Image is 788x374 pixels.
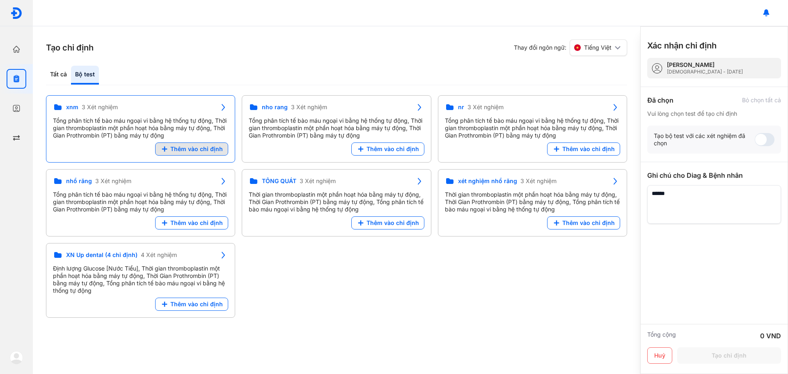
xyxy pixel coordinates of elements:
[514,39,627,56] div: Thay đổi ngôn ngữ:
[367,145,419,153] span: Thêm vào chỉ định
[351,216,424,229] button: Thêm vào chỉ định
[584,44,612,51] span: Tiếng Việt
[562,145,615,153] span: Thêm vào chỉ định
[458,177,517,185] span: xét nghiệm nhổ răng
[647,331,676,341] div: Tổng cộng
[647,347,672,364] button: Huỷ
[170,145,223,153] span: Thêm vào chỉ định
[95,177,131,185] span: 3 Xét nghiệm
[520,177,557,185] span: 3 Xét nghiệm
[445,191,620,213] div: Thời gian thromboplastin một phần hoạt hóa bằng máy tự động, Thời Gian Prothrombin (PT) bằng máy ...
[82,103,118,111] span: 3 Xét nghiệm
[760,331,781,341] div: 0 VND
[170,219,223,227] span: Thêm vào chỉ định
[249,117,424,139] div: Tổng phân tích tế bào máu ngoại vi bằng hệ thống tự động, Thời gian thromboplastin một phần hoạt ...
[647,110,781,117] div: Vui lòng chọn test để tạo chỉ định
[262,177,296,185] span: TỔNG QUÁT
[547,216,620,229] button: Thêm vào chỉ định
[667,69,743,75] div: [DEMOGRAPHIC_DATA] - [DATE]
[300,177,336,185] span: 3 Xét nghiệm
[10,7,23,19] img: logo
[351,142,424,156] button: Thêm vào chỉ định
[66,103,78,111] span: xnm
[46,66,71,85] div: Tất cả
[367,219,419,227] span: Thêm vào chỉ định
[53,117,228,139] div: Tổng phân tích tế bào máu ngoại vi bằng hệ thống tự động, Thời gian thromboplastin một phần hoạt ...
[458,103,464,111] span: nr
[677,347,781,364] button: Tạo chỉ định
[742,96,781,104] div: Bỏ chọn tất cả
[667,61,743,69] div: [PERSON_NAME]
[66,251,137,259] span: XN Up dental (4 chỉ định)
[647,170,781,180] div: Ghi chú cho Diag & Bệnh nhân
[46,42,94,53] h3: Tạo chỉ định
[467,103,504,111] span: 3 Xét nghiệm
[10,351,23,364] img: logo
[66,177,92,185] span: nhổ răng
[249,191,424,213] div: Thời gian thromboplastin một phần hoạt hóa bằng máy tự động, Thời Gian Prothrombin (PT) bằng máy ...
[71,66,99,85] div: Bộ test
[155,298,228,311] button: Thêm vào chỉ định
[155,142,228,156] button: Thêm vào chỉ định
[654,132,755,147] div: Tạo bộ test với các xét nghiệm đã chọn
[262,103,288,111] span: nho rang
[170,301,223,308] span: Thêm vào chỉ định
[562,219,615,227] span: Thêm vào chỉ định
[445,117,620,139] div: Tổng phân tích tế bào máu ngoại vi bằng hệ thống tự động, Thời gian thromboplastin một phần hoạt ...
[547,142,620,156] button: Thêm vào chỉ định
[155,216,228,229] button: Thêm vào chỉ định
[647,40,717,51] h3: Xác nhận chỉ định
[647,95,673,105] div: Đã chọn
[53,265,228,294] div: Định lượng Glucose [Nước Tiểu], Thời gian thromboplastin một phần hoạt hóa bằng máy tự động, Thời...
[53,191,228,213] div: Tổng phân tích tế bào máu ngoại vi bằng hệ thống tự động, Thời gian thromboplastin một phần hoạt ...
[291,103,327,111] span: 3 Xét nghiệm
[141,251,177,259] span: 4 Xét nghiệm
